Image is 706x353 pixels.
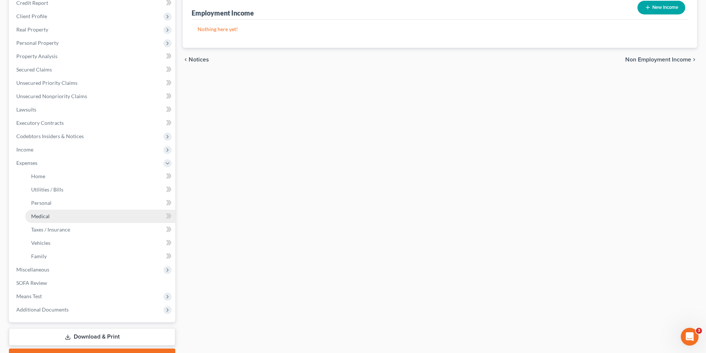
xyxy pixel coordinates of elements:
[637,1,685,14] button: New Income
[25,170,175,183] a: Home
[198,26,682,33] p: Nothing here yet!
[31,213,50,219] span: Medical
[25,210,175,223] a: Medical
[10,90,175,103] a: Unsecured Nonpriority Claims
[25,236,175,250] a: Vehicles
[16,266,49,273] span: Miscellaneous
[189,57,209,63] span: Notices
[183,57,209,63] button: chevron_left Notices
[16,40,59,46] span: Personal Property
[10,116,175,130] a: Executory Contracts
[625,57,691,63] span: Non Employment Income
[10,76,175,90] a: Unsecured Priority Claims
[16,306,69,313] span: Additional Documents
[31,226,70,233] span: Taxes / Insurance
[25,183,175,196] a: Utilities / Bills
[25,250,175,263] a: Family
[16,13,47,19] span: Client Profile
[192,9,254,17] div: Employment Income
[16,66,52,73] span: Secured Claims
[16,93,87,99] span: Unsecured Nonpriority Claims
[183,57,189,63] i: chevron_left
[16,146,33,153] span: Income
[10,276,175,290] a: SOFA Review
[16,80,77,86] span: Unsecured Priority Claims
[10,63,175,76] a: Secured Claims
[9,328,175,346] a: Download & Print
[16,120,64,126] span: Executory Contracts
[31,200,52,206] span: Personal
[16,293,42,299] span: Means Test
[691,57,697,63] i: chevron_right
[681,328,699,346] iframe: Intercom live chat
[696,328,702,334] span: 3
[16,53,57,59] span: Property Analysis
[25,196,175,210] a: Personal
[625,57,697,63] button: Non Employment Income chevron_right
[25,223,175,236] a: Taxes / Insurance
[10,103,175,116] a: Lawsuits
[31,240,50,246] span: Vehicles
[16,280,47,286] span: SOFA Review
[16,26,48,33] span: Real Property
[31,173,45,179] span: Home
[16,106,36,113] span: Lawsuits
[31,186,63,193] span: Utilities / Bills
[16,160,37,166] span: Expenses
[16,133,84,139] span: Codebtors Insiders & Notices
[31,253,47,259] span: Family
[10,50,175,63] a: Property Analysis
